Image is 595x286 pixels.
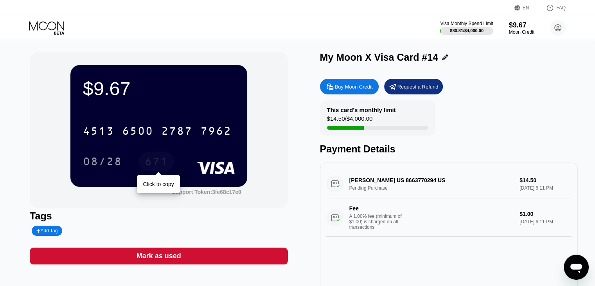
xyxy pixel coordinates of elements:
div: $9.67 [83,78,235,100]
div: $1.00 [520,211,572,217]
div: $80.81 / $4,000.00 [450,28,484,33]
div: 6500 [122,126,153,138]
div: [DATE] 6:11 PM [520,219,572,224]
div: 08/28 [77,152,128,171]
div: $9.67 [509,21,534,29]
div: 671 [145,156,168,169]
div: 4513650027877962 [78,121,236,141]
div: Fee [349,205,404,212]
div: $9.67Moon Credit [509,21,534,35]
div: Visa Monthly Spend Limit [440,21,493,26]
div: 08/28 [83,156,122,169]
div: Moon Credit [509,29,534,35]
div: 2787 [161,126,192,138]
div: $14.50 / $4,000.00 [327,115,373,126]
div: Mark as used [30,248,288,264]
iframe: Button to launch messaging window [564,255,589,280]
div: FeeA 1.00% fee (minimum of $1.00) is charged on all transactions$1.00[DATE] 6:11 PM [326,199,572,237]
div: Payment Details [320,143,578,155]
div: Add Tag [32,226,62,236]
div: FAQ [538,4,566,12]
div: Request a Refund [384,79,443,94]
div: A 1.00% fee (minimum of $1.00) is charged on all transactions [349,214,408,230]
div: Mark as used [137,252,181,261]
div: Support Token: 3fe68c17e0 [172,189,241,195]
div: Support Token:3fe68c17e0 [172,189,241,195]
div: 4513 [83,126,114,138]
div: Buy Moon Credit [320,79,379,94]
div: FAQ [556,5,566,11]
div: EN [514,4,538,12]
div: Buy Moon Credit [335,83,373,90]
div: Visa Monthly Spend Limit$80.81/$4,000.00 [440,21,493,35]
div: Tags [30,210,288,222]
div: 7962 [200,126,232,138]
div: This card’s monthly limit [327,107,396,113]
div: Add Tag [36,228,58,234]
div: My Moon X Visa Card #14 [320,52,438,63]
div: Request a Refund [397,83,439,90]
div: 671 [139,152,174,171]
div: Click to copy [143,181,174,187]
div: EN [523,5,529,11]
